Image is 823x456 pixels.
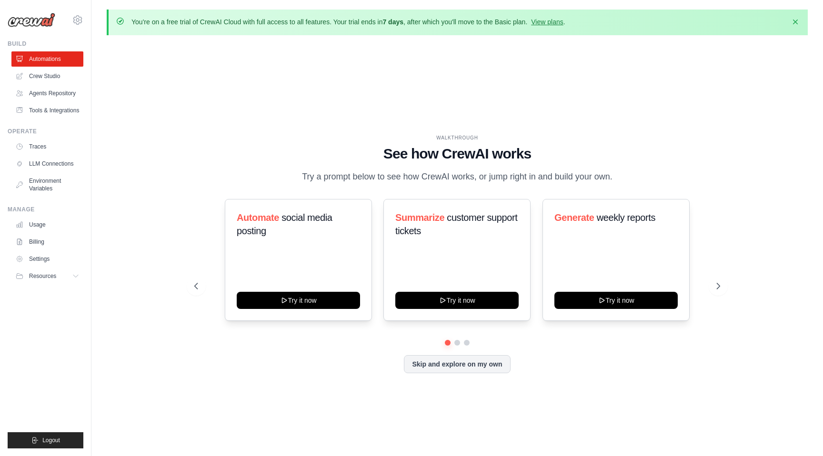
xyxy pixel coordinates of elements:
span: Logout [42,436,60,444]
button: Try it now [237,292,360,309]
span: Generate [554,212,594,223]
p: You're on a free trial of CrewAI Cloud with full access to all features. Your trial ends in , aft... [131,17,565,27]
a: Automations [11,51,83,67]
a: Agents Repository [11,86,83,101]
a: Settings [11,251,83,267]
a: Environment Variables [11,173,83,196]
div: Build [8,40,83,48]
span: Automate [237,212,279,223]
span: weekly reports [596,212,655,223]
span: Resources [29,272,56,280]
strong: 7 days [382,18,403,26]
a: View plans [531,18,563,26]
div: Operate [8,128,83,135]
h1: See how CrewAI works [194,145,720,162]
button: Try it now [554,292,678,309]
span: social media posting [237,212,332,236]
div: WALKTHROUGH [194,134,720,141]
a: Usage [11,217,83,232]
button: Skip and explore on my own [404,355,510,373]
div: Manage [8,206,83,213]
a: Tools & Integrations [11,103,83,118]
span: Summarize [395,212,444,223]
button: Logout [8,432,83,448]
p: Try a prompt below to see how CrewAI works, or jump right in and build your own. [297,170,617,184]
a: Traces [11,139,83,154]
a: LLM Connections [11,156,83,171]
button: Try it now [395,292,519,309]
button: Resources [11,268,83,284]
a: Crew Studio [11,69,83,84]
img: Logo [8,13,55,27]
a: Billing [11,234,83,249]
span: customer support tickets [395,212,517,236]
